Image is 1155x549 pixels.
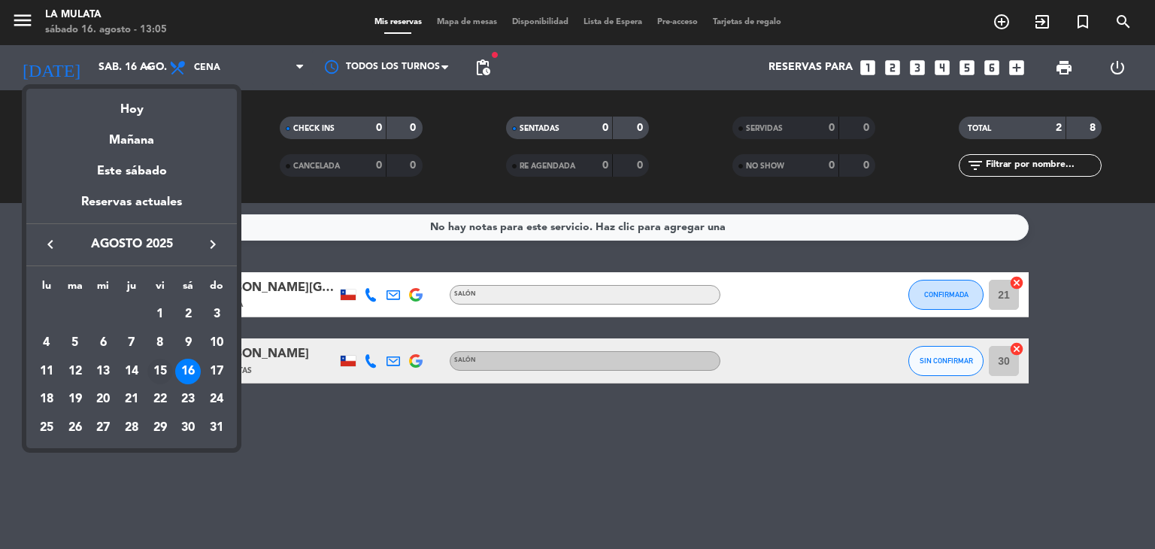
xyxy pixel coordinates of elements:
i: keyboard_arrow_left [41,235,59,253]
th: domingo [202,278,231,301]
th: viernes [146,278,174,301]
span: agosto 2025 [64,235,199,254]
div: 30 [175,415,201,441]
div: 21 [119,387,144,412]
td: 21 de agosto de 2025 [117,385,146,414]
div: 24 [204,387,229,412]
div: 15 [147,359,173,384]
div: Mañana [26,120,237,150]
div: Este sábado [26,150,237,193]
td: 14 de agosto de 2025 [117,357,146,386]
div: 2 [175,302,201,327]
div: 14 [119,359,144,384]
div: 12 [62,359,88,384]
td: 30 de agosto de 2025 [174,414,203,442]
div: 20 [90,387,116,412]
td: 4 de agosto de 2025 [32,329,61,357]
div: 27 [90,415,116,441]
td: 1 de agosto de 2025 [146,300,174,329]
th: jueves [117,278,146,301]
div: 4 [34,330,59,356]
div: 29 [147,415,173,441]
div: 10 [204,330,229,356]
td: 13 de agosto de 2025 [89,357,117,386]
td: 23 de agosto de 2025 [174,385,203,414]
th: miércoles [89,278,117,301]
div: 17 [204,359,229,384]
div: 13 [90,359,116,384]
td: AGO. [32,300,146,329]
div: 26 [62,415,88,441]
th: sábado [174,278,203,301]
td: 22 de agosto de 2025 [146,385,174,414]
div: Hoy [26,89,237,120]
div: 3 [204,302,229,327]
th: martes [61,278,89,301]
td: 29 de agosto de 2025 [146,414,174,442]
div: 19 [62,387,88,412]
td: 17 de agosto de 2025 [202,357,231,386]
td: 8 de agosto de 2025 [146,329,174,357]
td: 28 de agosto de 2025 [117,414,146,442]
div: 1 [147,302,173,327]
div: 5 [62,330,88,356]
div: 7 [119,330,144,356]
td: 25 de agosto de 2025 [32,414,61,442]
td: 15 de agosto de 2025 [146,357,174,386]
div: 9 [175,330,201,356]
td: 10 de agosto de 2025 [202,329,231,357]
th: lunes [32,278,61,301]
div: 22 [147,387,173,412]
i: keyboard_arrow_right [204,235,222,253]
div: 8 [147,330,173,356]
td: 6 de agosto de 2025 [89,329,117,357]
td: 19 de agosto de 2025 [61,385,89,414]
button: keyboard_arrow_right [199,235,226,254]
div: 16 [175,359,201,384]
td: 7 de agosto de 2025 [117,329,146,357]
button: keyboard_arrow_left [37,235,64,254]
td: 20 de agosto de 2025 [89,385,117,414]
td: 9 de agosto de 2025 [174,329,203,357]
div: 23 [175,387,201,412]
div: 18 [34,387,59,412]
td: 16 de agosto de 2025 [174,357,203,386]
td: 24 de agosto de 2025 [202,385,231,414]
td: 11 de agosto de 2025 [32,357,61,386]
div: 6 [90,330,116,356]
td: 5 de agosto de 2025 [61,329,89,357]
td: 27 de agosto de 2025 [89,414,117,442]
div: 11 [34,359,59,384]
div: Reservas actuales [26,193,237,223]
td: 26 de agosto de 2025 [61,414,89,442]
td: 2 de agosto de 2025 [174,300,203,329]
div: 28 [119,415,144,441]
div: 31 [204,415,229,441]
td: 31 de agosto de 2025 [202,414,231,442]
td: 18 de agosto de 2025 [32,385,61,414]
td: 3 de agosto de 2025 [202,300,231,329]
div: 25 [34,415,59,441]
td: 12 de agosto de 2025 [61,357,89,386]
